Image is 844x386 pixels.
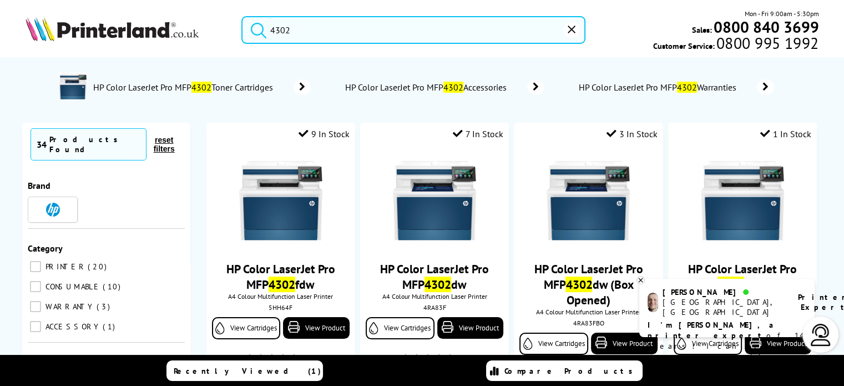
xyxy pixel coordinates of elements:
[174,366,321,376] span: Recently Viewed (1)
[26,17,199,41] img: Printerland Logo
[688,261,797,308] a: HP Color LaserJet Pro MFP4302fdw (Box Opened)
[565,277,592,292] mark: 4302
[393,159,476,242] img: HP-4302dw-Front-Main-Small.jpg
[88,262,109,272] span: 20
[663,287,784,297] div: [PERSON_NAME]
[146,135,182,154] button: reset filters
[226,261,335,292] a: HP Color LaserJet Pro MFP4302fdw
[43,282,102,292] span: CONSUMABLE
[283,317,350,339] a: View Product
[591,333,658,354] a: View Product
[760,128,811,139] div: 1 In Stock
[103,282,123,292] span: 10
[212,317,281,339] a: View Cartridges
[648,293,658,312] img: ashley-livechat.png
[46,203,60,217] img: HP
[30,281,41,292] input: CONSUMABLE 10
[677,82,697,93] mark: 4302
[424,277,451,292] mark: 4302
[30,321,41,332] input: ACCESSORY 1
[366,292,503,300] span: A4 Colour Multifunction Laser Printer
[534,261,643,308] a: HP Color LaserJet Pro MFP4302dw (Box Opened)
[717,277,744,292] mark: 4302
[191,82,211,93] mark: 4302
[344,79,544,95] a: HP Color LaserJet Pro MFP4302Accessories
[269,277,295,292] mark: 4302
[648,320,806,373] p: of 14 years! I can help you choose the right product
[43,322,102,332] span: ACCESSORY
[691,24,711,35] span: Sales:
[547,159,630,242] img: HP-4302dw-Front-Main-Small.jpg
[344,82,511,93] span: HP Color LaserJet Pro MFP Accessories
[578,82,740,93] span: HP Color LaserJet Pro MFP Warranties
[28,180,50,191] span: Brand
[28,243,63,254] span: Category
[103,322,118,332] span: 1
[453,128,503,139] div: 7 In Stock
[299,128,350,139] div: 9 In Stock
[30,301,41,312] input: WARRANTY 3
[522,319,654,327] div: 4RA83FBO
[701,159,784,242] img: HP-4302fdw-Front-Main-Small.jpg
[97,302,113,312] span: 3
[715,38,818,48] span: 0800 995 1992
[443,82,463,93] mark: 4302
[486,360,643,381] a: Compare Products
[49,134,140,154] div: Products Found
[92,72,311,102] a: HP Color LaserJet Pro MFP4302Toner Cartridges
[380,261,489,292] a: HP Color LaserJet Pro MFP4302dw
[59,72,87,100] img: 4RA83F-deptimage.jpg
[368,303,501,312] div: 4RA83F
[30,261,41,272] input: PRINTER 20
[212,292,350,300] span: A4 Colour Multifunction Laser Printer
[92,82,277,93] span: HP Color LaserJet Pro MFP Toner Cartridges
[711,22,818,32] a: 0800 840 3699
[302,350,317,372] span: (102)
[744,8,818,19] span: Mon - Fri 9:00am - 5:30pm
[653,38,818,51] span: Customer Service:
[166,360,323,381] a: Recently Viewed (1)
[26,17,228,43] a: Printerland Logo
[458,350,469,372] span: (70)
[43,302,95,312] span: WARRANTY
[43,262,87,272] span: PRINTER
[810,324,832,346] img: user-headset-light.svg
[519,308,657,316] span: A4 Colour Multifunction Laser Printer
[437,317,504,339] a: View Product
[366,317,434,339] a: View Cartridges
[215,303,347,312] div: 5HH64F
[241,16,585,44] input: Search product or brand
[713,17,818,37] b: 0800 840 3699
[519,333,588,355] a: View Cartridges
[663,297,784,317] div: [GEOGRAPHIC_DATA], [GEOGRAPHIC_DATA]
[504,366,639,376] span: Compare Products
[37,139,47,150] span: 34
[607,128,658,139] div: 3 In Stock
[648,320,777,340] b: I'm [PERSON_NAME], a printer expert
[239,159,322,242] img: HP-4302fdw-Front-Main-Small.jpg
[578,79,774,95] a: HP Color LaserJet Pro MFP4302Warranties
